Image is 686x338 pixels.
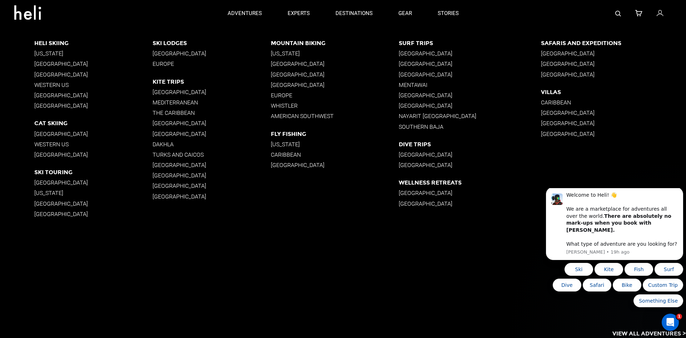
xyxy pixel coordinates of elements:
[399,82,541,88] p: Mentawai
[271,71,398,78] p: [GEOGRAPHIC_DATA]
[153,172,271,179] p: [GEOGRAPHIC_DATA]
[271,131,398,137] p: Fly Fishing
[70,90,98,103] button: Quick reply: Bike
[153,151,271,158] p: Turks and Caicos
[8,5,20,17] img: Profile image for Carl
[40,90,68,103] button: Quick reply: Safari
[676,314,682,319] span: 1
[615,11,621,16] img: search-bar-icon.svg
[153,40,271,46] p: Ski Lodges
[34,190,153,196] p: [US_STATE]
[541,40,686,46] p: Safaris and Expeditions
[662,314,679,331] iframe: Intercom live chat
[34,200,153,207] p: [GEOGRAPHIC_DATA]
[10,90,38,103] button: Quick reply: Dive
[100,90,140,103] button: Quick reply: Custom Trip
[23,61,135,67] p: Message from Carl, sent 19h ago
[271,92,398,99] p: Europe
[271,50,398,57] p: [US_STATE]
[111,75,140,88] button: Quick reply: Surf
[34,120,153,127] p: Cat Skiing
[399,92,541,99] p: [GEOGRAPHIC_DATA]
[153,99,271,106] p: Mediterranean
[3,75,140,119] div: Quick reply options
[34,151,153,158] p: [GEOGRAPHIC_DATA]
[541,109,686,116] p: [GEOGRAPHIC_DATA]
[153,89,271,95] p: [GEOGRAPHIC_DATA]
[541,50,686,57] p: [GEOGRAPHIC_DATA]
[153,182,271,189] p: [GEOGRAPHIC_DATA]
[153,162,271,168] p: [GEOGRAPHIC_DATA]
[34,60,153,67] p: [GEOGRAPHIC_DATA]
[541,120,686,127] p: [GEOGRAPHIC_DATA]
[541,71,686,78] p: [GEOGRAPHIC_DATA]
[399,123,541,130] p: Southern Baja
[399,162,541,168] p: [GEOGRAPHIC_DATA]
[541,99,686,106] p: Caribbean
[153,109,271,116] p: The Caribbean
[399,200,541,207] p: [GEOGRAPHIC_DATA]
[399,60,541,67] p: [GEOGRAPHIC_DATA]
[399,40,541,46] p: Surf Trips
[81,75,110,88] button: Quick reply: Fish
[153,131,271,137] p: [GEOGRAPHIC_DATA]
[153,60,271,67] p: Europe
[228,10,262,17] p: adventures
[34,82,153,88] p: Western US
[271,141,398,148] p: [US_STATE]
[399,190,541,196] p: [GEOGRAPHIC_DATA]
[541,60,686,67] p: [GEOGRAPHIC_DATA]
[153,120,271,127] p: [GEOGRAPHIC_DATA]
[51,75,80,88] button: Quick reply: Kite
[34,211,153,217] p: [GEOGRAPHIC_DATA]
[34,141,153,148] p: Western US
[541,131,686,137] p: [GEOGRAPHIC_DATA]
[399,179,541,186] p: Wellness Retreats
[271,162,398,168] p: [GEOGRAPHIC_DATA]
[23,4,135,60] div: Message content
[399,141,541,148] p: Dive Trips
[21,75,50,88] button: Quick reply: Ski
[399,151,541,158] p: [GEOGRAPHIC_DATA]
[34,179,153,186] p: [GEOGRAPHIC_DATA]
[271,82,398,88] p: [GEOGRAPHIC_DATA]
[335,10,373,17] p: destinations
[34,71,153,78] p: [GEOGRAPHIC_DATA]
[543,188,686,312] iframe: Intercom notifications message
[153,50,271,57] p: [GEOGRAPHIC_DATA]
[34,131,153,137] p: [GEOGRAPHIC_DATA]
[23,4,135,60] div: Welcome to Heli! 👋 We are a marketplace for adventures all over the world. What type of adventure...
[34,40,153,46] p: Heli Skiing
[399,113,541,119] p: Nayarit [GEOGRAPHIC_DATA]
[34,102,153,109] p: [GEOGRAPHIC_DATA]
[399,71,541,78] p: [GEOGRAPHIC_DATA]
[34,169,153,176] p: Ski Touring
[399,50,541,57] p: [GEOGRAPHIC_DATA]
[153,193,271,200] p: [GEOGRAPHIC_DATA]
[271,113,398,119] p: American Southwest
[153,78,271,85] p: Kite Trips
[34,92,153,99] p: [GEOGRAPHIC_DATA]
[612,330,686,338] p: View All Adventures >
[288,10,310,17] p: experts
[153,141,271,148] p: Dakhla
[271,60,398,67] p: [GEOGRAPHIC_DATA]
[271,40,398,46] p: Mountain Biking
[90,106,140,119] button: Quick reply: Something Else
[34,50,153,57] p: [US_STATE]
[271,102,398,109] p: Whistler
[23,25,128,45] b: There are absolutely no mark-ups when you book with [PERSON_NAME].
[399,102,541,109] p: [GEOGRAPHIC_DATA]
[541,89,686,95] p: Villas
[271,151,398,158] p: Caribbean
